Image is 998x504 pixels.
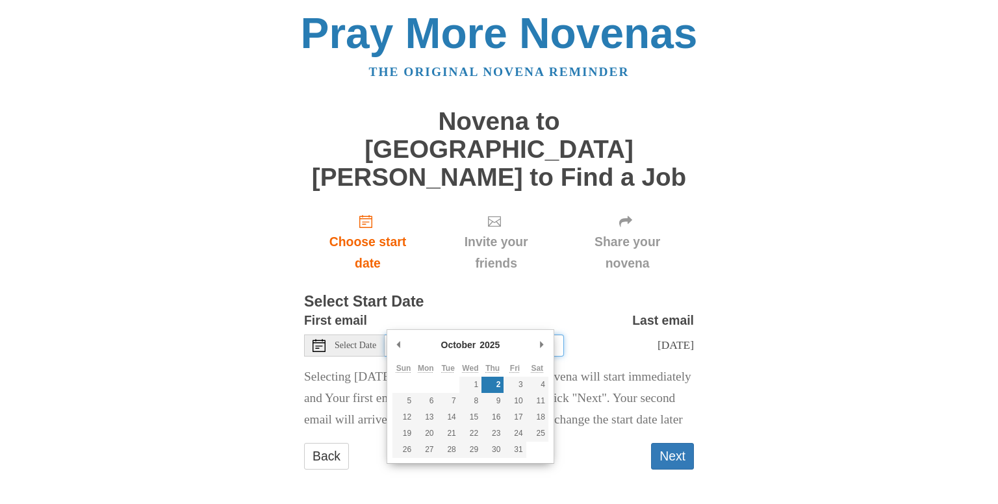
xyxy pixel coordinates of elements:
button: 4 [526,377,548,393]
button: 8 [459,393,481,409]
abbr: Wednesday [462,364,478,373]
button: Next [651,443,694,470]
button: 11 [526,393,548,409]
button: 3 [504,377,526,393]
button: 9 [481,393,504,409]
abbr: Sunday [396,364,411,373]
label: First email [304,310,367,331]
button: 15 [459,409,481,425]
button: 16 [481,409,504,425]
button: 7 [437,393,459,409]
button: 12 [392,409,415,425]
div: Click "Next" to confirm your start date first. [431,204,561,281]
button: 6 [415,393,437,409]
button: 25 [526,425,548,442]
span: Share your novena [574,231,681,274]
abbr: Saturday [531,364,543,373]
button: 2 [481,377,504,393]
label: Last email [632,310,694,331]
abbr: Friday [510,364,520,373]
button: 21 [437,425,459,442]
a: Choose start date [304,204,431,281]
button: 30 [481,442,504,458]
button: 17 [504,409,526,425]
button: 5 [392,393,415,409]
button: 28 [437,442,459,458]
button: 29 [459,442,481,458]
button: 1 [459,377,481,393]
p: Selecting [DATE] as the start date means Your novena will start immediately and Your first email ... [304,366,694,431]
button: 23 [481,425,504,442]
button: 20 [415,425,437,442]
button: 31 [504,442,526,458]
button: 13 [415,409,437,425]
button: 10 [504,393,526,409]
button: Previous Month [392,335,405,355]
a: The original novena reminder [369,65,630,79]
button: 19 [392,425,415,442]
abbr: Tuesday [441,364,454,373]
div: October [439,335,478,355]
div: Click "Next" to confirm your start date first. [561,204,694,281]
abbr: Thursday [485,364,500,373]
button: 26 [392,442,415,458]
button: 22 [459,425,481,442]
h1: Novena to [GEOGRAPHIC_DATA][PERSON_NAME] to Find a Job [304,108,694,191]
h3: Select Start Date [304,294,694,310]
span: [DATE] [658,338,694,351]
button: 24 [504,425,526,442]
input: Use the arrow keys to pick a date [385,334,564,357]
span: Invite your friends [444,231,548,274]
button: 18 [526,409,548,425]
span: Select Date [335,341,376,350]
div: 2025 [478,335,502,355]
abbr: Monday [418,364,434,373]
button: Next Month [535,335,548,355]
span: Choose start date [317,231,418,274]
a: Pray More Novenas [301,9,698,57]
button: 14 [437,409,459,425]
a: Back [304,443,349,470]
button: 27 [415,442,437,458]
